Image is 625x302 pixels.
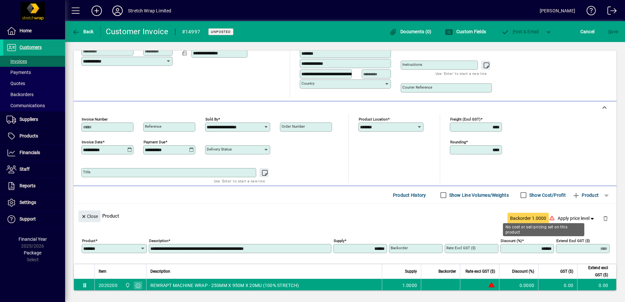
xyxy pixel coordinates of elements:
[7,103,45,108] span: Communications
[393,190,426,200] span: Product History
[450,140,466,144] mat-label: Rounding
[501,238,522,243] mat-label: Discount (%)
[72,29,94,34] span: Back
[389,29,432,34] span: Documents (0)
[144,140,165,144] mat-label: Payment due
[569,189,602,201] button: Product
[498,26,542,37] button: Post & Email
[577,279,616,292] td: 0.00
[443,26,488,37] button: Custom Fields
[608,29,611,34] span: S
[560,268,573,275] span: GST ($)
[528,192,566,198] label: Show Cost/Profit
[7,92,34,97] span: Backorders
[359,117,388,122] mat-label: Product location
[3,128,65,144] a: Products
[24,250,41,255] span: Package
[540,6,575,16] div: [PERSON_NAME]
[77,213,102,219] app-page-header-button: Close
[436,70,487,77] mat-hint: Use 'Enter' to start a new line
[448,192,509,198] label: Show Line Volumes/Weights
[282,124,305,129] mat-label: Order number
[150,268,170,275] span: Description
[3,67,65,78] a: Payments
[513,29,516,34] span: P
[405,268,417,275] span: Supply
[3,78,65,89] a: Quotes
[74,204,617,228] div: Product
[402,282,417,289] span: 1.0000
[20,28,32,33] span: Home
[82,238,95,243] mat-label: Product
[78,210,101,222] button: Close
[83,170,90,174] mat-label: Title
[70,26,95,37] button: Back
[558,215,595,222] span: Apply price level
[603,1,617,22] a: Logout
[446,246,476,250] mat-label: Rate excl GST ($)
[334,238,344,243] mat-label: Supply
[149,238,168,243] mat-label: Description
[556,238,590,243] mat-label: Extend excl GST ($)
[207,147,232,151] mat-label: Delivery status
[82,117,108,122] mat-label: Invoice number
[503,223,584,236] div: No cost or sell pricing set on this product
[3,194,65,211] a: Settings
[214,177,265,185] mat-hint: Use 'Enter' to start a new line
[7,81,25,86] span: Quotes
[3,211,65,227] a: Support
[510,215,546,222] span: Backorder 1.0000
[582,1,596,22] a: Knowledge Base
[538,279,577,292] td: 0.00
[145,124,161,129] mat-label: Reference
[99,282,118,289] div: 2020200
[606,26,620,37] button: Save
[3,145,65,161] a: Financials
[598,215,613,221] app-page-header-button: Delete
[3,161,65,178] a: Staff
[81,211,98,222] span: Close
[555,213,598,224] button: Apply price level
[106,26,169,37] div: Customer Invoice
[608,26,618,37] span: ave
[598,210,613,226] button: Delete
[82,140,103,144] mat-label: Invoice date
[123,282,131,289] span: SWL-AKL
[388,26,433,37] button: Documents (0)
[211,30,231,34] span: Unposted
[182,27,201,37] div: #14997
[86,5,107,17] button: Add
[3,23,65,39] a: Home
[579,26,596,37] button: Cancel
[572,190,599,200] span: Product
[507,213,549,224] button: Backorder 1.0000
[390,189,429,201] button: Product History
[20,200,36,205] span: Settings
[438,268,456,275] span: Backorder
[512,268,534,275] span: Discount (%)
[3,89,65,100] a: Backorders
[20,166,30,172] span: Staff
[3,100,65,111] a: Communications
[450,117,480,122] mat-label: Freight (excl GST)
[20,183,35,188] span: Reports
[7,70,31,75] span: Payments
[65,26,101,37] app-page-header-button: Back
[581,264,608,279] span: Extend excl GST ($)
[19,237,47,242] span: Financial Year
[580,26,595,37] span: Cancel
[301,81,314,86] mat-label: Country
[20,117,38,122] span: Suppliers
[391,246,408,250] mat-label: Backorder
[3,111,65,128] a: Suppliers
[402,62,422,67] mat-label: Instructions
[402,85,432,90] mat-label: Courier Reference
[20,150,40,155] span: Financials
[107,5,128,17] button: Profile
[150,282,299,289] span: REWRAPT MACHINE WRAP - 250MM X 950M X 20MU (100% STRETCH)
[205,117,218,122] mat-label: Sold by
[465,268,495,275] span: Rate excl GST ($)
[499,279,538,292] td: 0.0000
[20,45,42,50] span: Customers
[99,268,106,275] span: Item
